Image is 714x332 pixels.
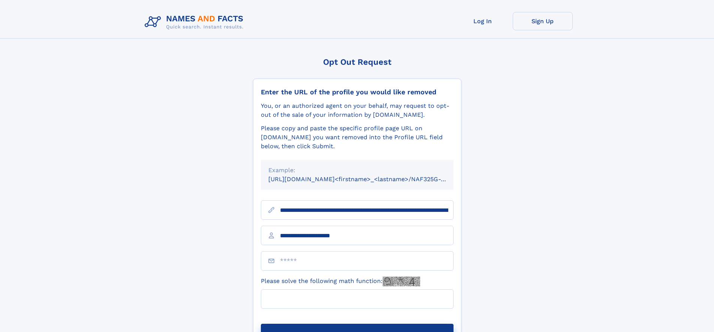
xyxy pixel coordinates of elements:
[253,57,461,67] div: Opt Out Request
[261,88,454,96] div: Enter the URL of the profile you would like removed
[513,12,573,30] a: Sign Up
[261,124,454,151] div: Please copy and paste the specific profile page URL on [DOMAIN_NAME] you want removed into the Pr...
[268,176,468,183] small: [URL][DOMAIN_NAME]<firstname>_<lastname>/NAF325G-xxxxxxxx
[268,166,446,175] div: Example:
[261,277,420,286] label: Please solve the following math function:
[261,101,454,119] div: You, or an authorized agent on your behalf, may request to opt-out of the sale of your informatio...
[142,12,250,32] img: Logo Names and Facts
[453,12,513,30] a: Log In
